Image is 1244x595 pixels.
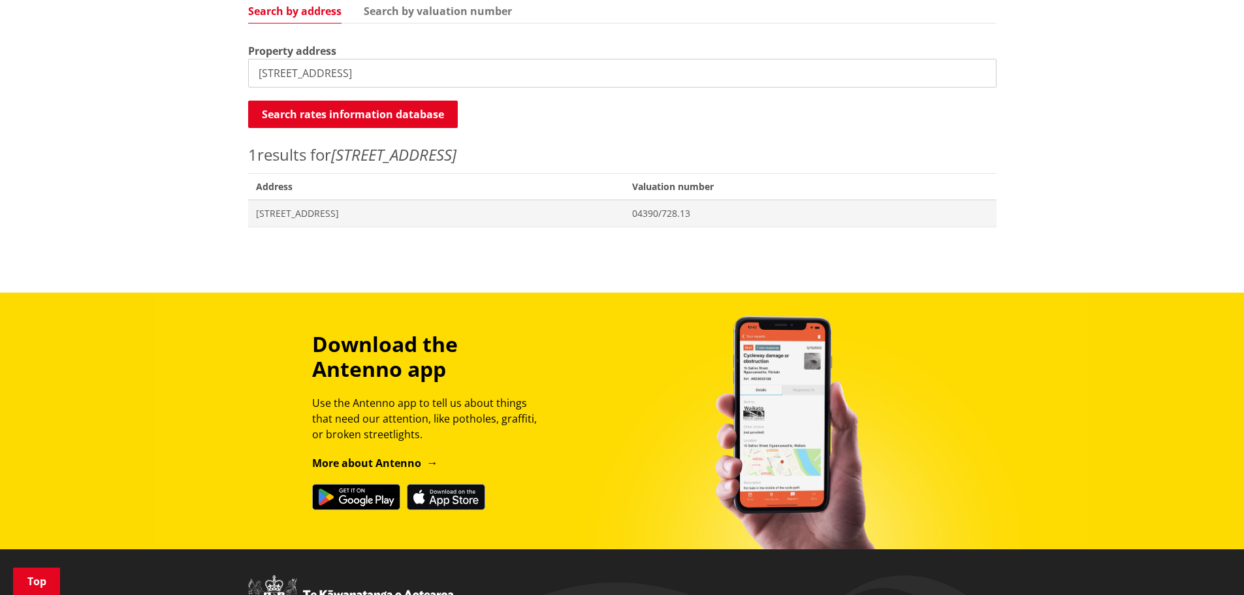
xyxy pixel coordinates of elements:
iframe: Messenger Launcher [1184,540,1231,587]
a: Search by valuation number [364,6,512,16]
label: Property address [248,43,336,59]
span: 04390/728.13 [632,207,988,220]
input: e.g. Duke Street NGARUAWAHIA [248,59,997,88]
span: [STREET_ADDRESS] [256,207,617,220]
a: Top [13,568,60,595]
em: [STREET_ADDRESS] [331,144,456,165]
button: Search rates information database [248,101,458,128]
h3: Download the Antenno app [312,332,549,382]
a: [STREET_ADDRESS] 04390/728.13 [248,200,997,227]
a: More about Antenno [312,456,438,470]
span: Address [248,173,625,200]
img: Download on the App Store [407,484,485,510]
img: Get it on Google Play [312,484,400,510]
p: Use the Antenno app to tell us about things that need our attention, like potholes, graffiti, or ... [312,395,549,442]
p: results for [248,143,997,167]
span: 1 [248,144,257,165]
a: Search by address [248,6,342,16]
span: Valuation number [624,173,996,200]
